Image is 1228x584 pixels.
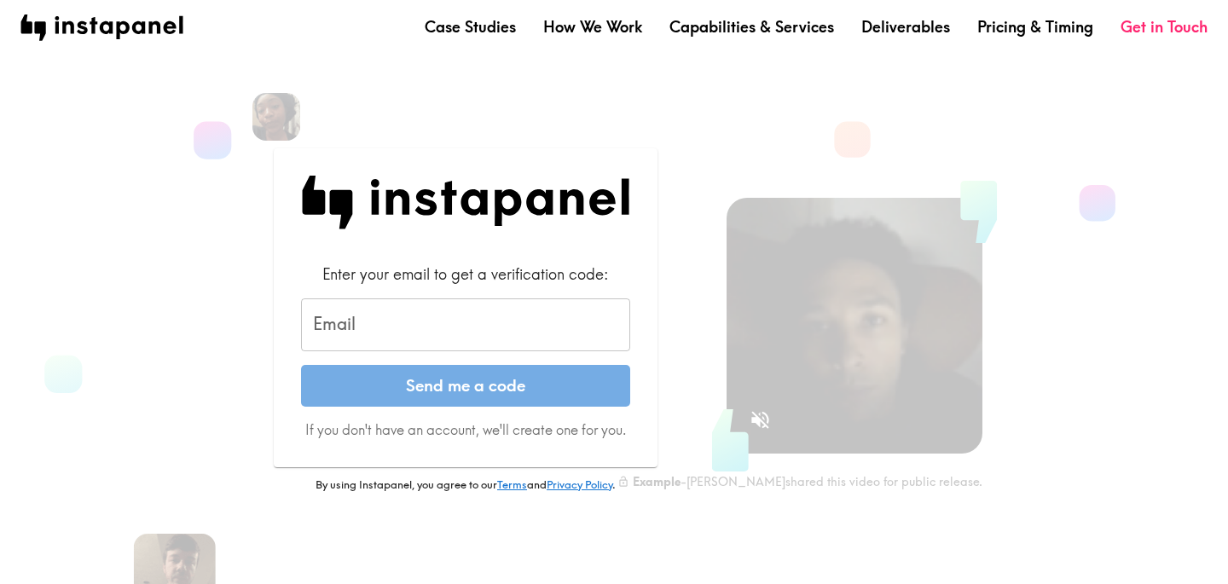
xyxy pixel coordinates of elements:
[252,93,300,141] img: Jasmine
[669,16,834,38] a: Capabilities & Services
[977,16,1093,38] a: Pricing & Timing
[301,176,630,229] img: Instapanel
[301,365,630,408] button: Send me a code
[633,474,681,489] b: Example
[742,402,779,438] button: Sound is off
[497,477,527,491] a: Terms
[274,477,657,493] p: By using Instapanel, you agree to our and .
[425,16,516,38] a: Case Studies
[1121,16,1208,38] a: Get in Touch
[543,16,642,38] a: How We Work
[617,474,982,489] div: - [PERSON_NAME] shared this video for public release.
[301,263,630,285] div: Enter your email to get a verification code:
[20,14,183,41] img: instapanel
[861,16,950,38] a: Deliverables
[301,420,630,439] p: If you don't have an account, we'll create one for you.
[547,477,612,491] a: Privacy Policy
